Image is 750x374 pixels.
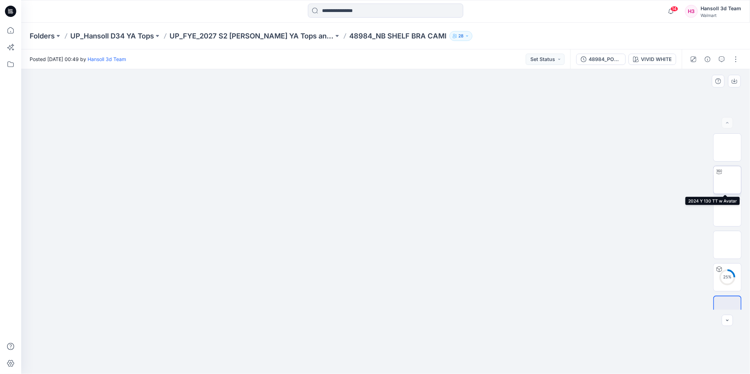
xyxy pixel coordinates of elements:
[169,31,334,41] a: UP_FYE_2027 S2 [PERSON_NAME] YA Tops and Dresses
[450,31,472,41] button: 28
[88,56,126,62] a: Hansoll 3d Team
[629,54,676,65] button: VIVID WHITE
[701,13,741,18] div: Walmart
[576,54,626,65] button: 48984_POST ADM_NB SHELF BRA CAMI
[641,55,672,63] div: VIVID WHITE
[719,274,736,280] div: 25 %
[685,5,698,18] div: H3
[671,6,678,12] span: 14
[589,55,621,63] div: 48984_POST ADM_NB SHELF BRA CAMI
[702,54,713,65] button: Details
[30,55,126,63] span: Posted [DATE] 00:49 by
[30,31,55,41] a: Folders
[349,31,447,41] p: 48984_NB SHELF BRA CAMI
[701,4,741,13] div: Hansoll 3d Team
[458,32,464,40] p: 28
[70,31,154,41] a: UP_Hansoll D34 YA Tops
